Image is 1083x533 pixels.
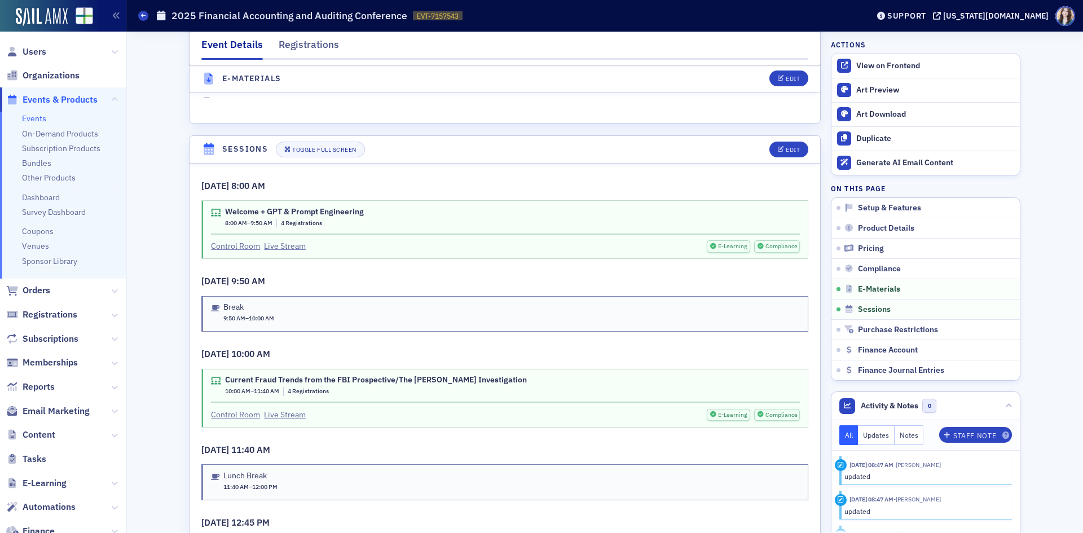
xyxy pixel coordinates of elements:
[23,46,46,58] span: Users
[6,356,78,369] a: Memberships
[858,264,901,274] span: Compliance
[895,425,924,445] button: Notes
[254,387,279,395] time: 11:40 AM
[858,425,895,445] button: Updates
[222,143,268,155] h4: Sessions
[861,400,918,412] span: Activity & Notes
[204,91,807,103] span: —
[717,242,747,251] span: E-Learning
[6,284,50,297] a: Orders
[1055,6,1075,26] span: Profile
[288,387,329,395] span: 4 Registrations
[6,477,67,490] a: E-Learning
[844,471,1004,481] div: updated
[292,147,356,153] div: Toggle Full Screen
[201,348,231,359] span: [DATE]
[922,399,936,413] span: 0
[201,37,263,60] div: Event Details
[831,102,1020,126] a: Art Download
[831,39,866,50] h4: Actions
[831,183,1020,193] h4: On this page
[225,219,272,228] span: –
[22,143,100,153] a: Subscription Products
[23,453,46,465] span: Tasks
[943,11,1049,21] div: [US_STATE][DOMAIN_NAME]
[831,54,1020,78] a: View on Frontend
[858,305,891,315] span: Sessions
[831,126,1020,151] button: Duplicate
[201,517,231,528] span: [DATE]
[839,425,859,445] button: All
[231,180,265,191] span: 8:00 AM
[223,471,278,481] div: Lunch Break
[893,495,941,503] span: Kristi Gates
[22,226,54,236] a: Coupons
[6,69,80,82] a: Organizations
[858,223,914,234] span: Product Details
[858,325,938,335] span: Purchase Restrictions
[225,387,279,396] span: –
[279,37,339,58] div: Registrations
[211,240,260,252] a: Control Room
[6,94,98,106] a: Events & Products
[22,173,76,183] a: Other Products
[887,11,926,21] div: Support
[6,46,46,58] a: Users
[23,501,76,513] span: Automations
[858,284,900,294] span: E-Materials
[225,387,250,395] time: 10:00 AM
[856,109,1014,120] div: Art Download
[856,61,1014,71] div: View on Frontend
[22,241,49,251] a: Venues
[223,483,249,491] time: 11:40 AM
[76,7,93,25] img: SailAMX
[23,356,78,369] span: Memberships
[201,180,231,191] span: [DATE]
[281,219,322,227] span: 4 Registrations
[6,429,55,441] a: Content
[22,256,77,266] a: Sponsor Library
[249,314,274,322] time: 10:00 AM
[933,12,1053,20] button: [US_STATE][DOMAIN_NAME]
[23,94,98,106] span: Events & Products
[6,381,55,393] a: Reports
[786,76,800,82] div: Edit
[231,517,270,528] span: 12:45 PM
[6,333,78,345] a: Subscriptions
[417,11,459,21] span: EVT-7157543
[835,459,847,471] div: Update
[264,409,306,421] a: Live Stream
[225,207,364,217] div: Welcome + GPT & Prompt Engineering
[225,219,247,227] time: 8:00 AM
[764,411,798,420] span: Compliance
[831,151,1020,175] button: Generate AI Email Content
[856,158,1014,168] div: Generate AI Email Content
[953,433,996,439] div: Staff Note
[16,8,68,26] img: SailAMX
[858,365,944,376] span: Finance Journal Entries
[23,309,77,321] span: Registrations
[831,78,1020,102] a: Art Preview
[858,244,884,254] span: Pricing
[856,85,1014,95] div: Art Preview
[6,309,77,321] a: Registrations
[858,345,918,355] span: Finance Account
[769,142,808,157] button: Edit
[23,429,55,441] span: Content
[252,483,278,491] time: 12:00 PM
[835,494,847,506] div: Update
[211,409,260,421] a: Control Room
[171,9,407,23] h1: 2025 Financial Accounting and Auditing Conference
[6,453,46,465] a: Tasks
[23,477,67,490] span: E-Learning
[223,314,245,322] time: 9:50 AM
[22,113,46,124] a: Events
[264,240,306,252] a: Live Stream
[68,7,93,27] a: View Homepage
[23,405,90,417] span: Email Marketing
[858,203,921,213] span: Setup & Features
[769,71,808,87] button: Edit
[844,506,1004,516] div: updated
[939,427,1012,443] button: Staff Note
